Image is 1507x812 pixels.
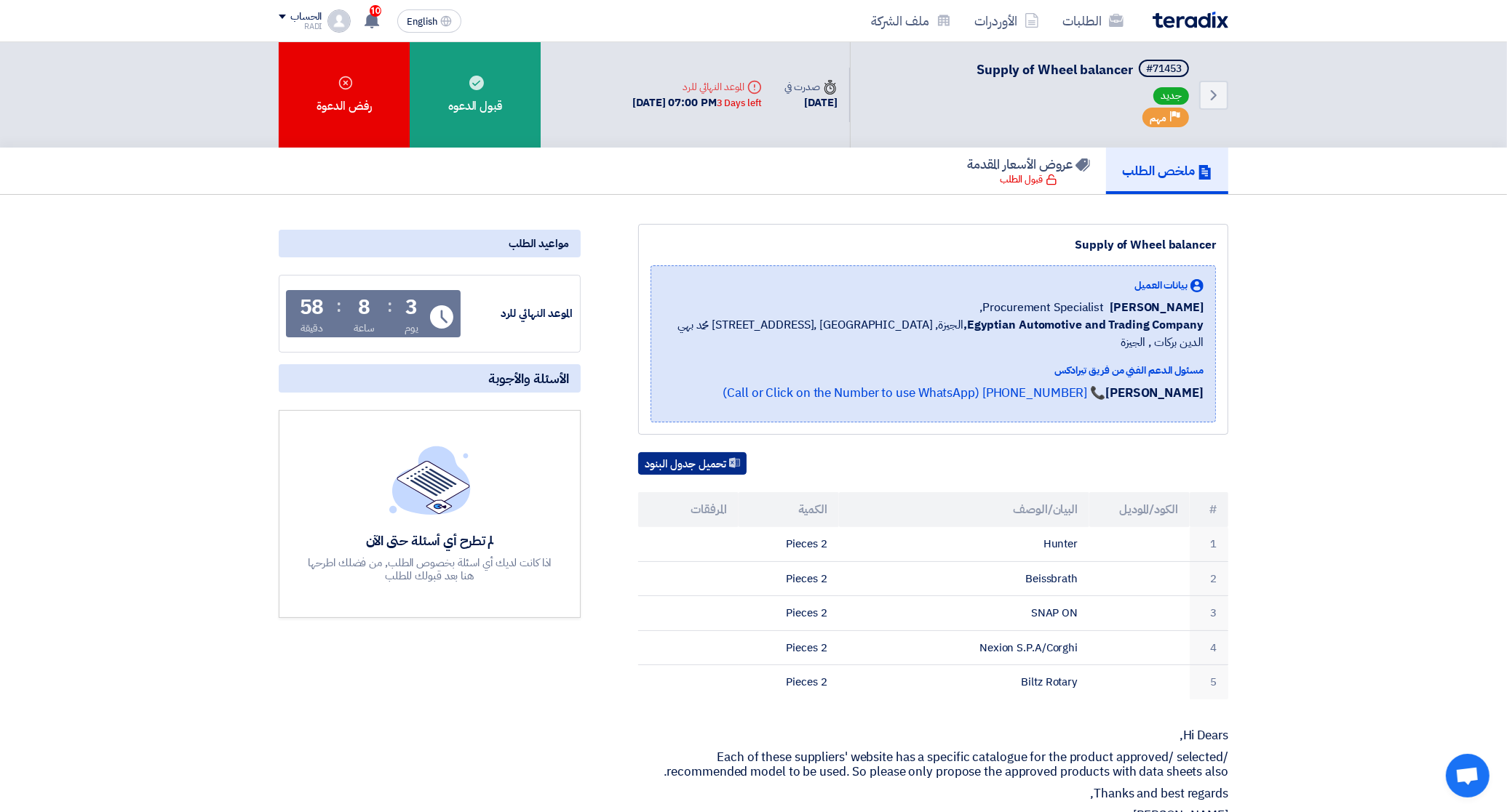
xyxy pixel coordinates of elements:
[839,630,1090,665] td: Nexion S.P.A/Corghi
[1190,665,1228,699] td: 5
[1089,492,1190,527] th: الكود/الموديل
[1190,527,1228,561] td: 1
[1110,299,1204,316] span: [PERSON_NAME]
[977,60,1133,79] span: Supply of Wheel balancer
[370,5,381,17] span: 10
[663,363,1204,378] div: مسئول الدعم الفني من فريق تيرادكس
[1153,87,1189,105] span: جديد
[1134,278,1188,293] span: بيانات العميل
[839,527,1090,561] td: Hunter
[739,630,839,665] td: 2 Pieces
[1153,12,1228,28] img: Teradix logo
[300,297,325,318] div: 58
[1150,111,1166,125] span: مهم
[1190,596,1228,631] td: 3
[488,370,569,387] span: الأسئلة والأجوبة
[739,596,839,631] td: 2 Pieces
[663,316,1204,351] span: الجيزة, [GEOGRAPHIC_DATA] ,[STREET_ADDRESS] محمد بهي الدين بركات , الجيزة
[839,665,1090,699] td: Biltz Rotary
[977,60,1192,80] h5: Supply of Wheel balancer
[1105,384,1204,402] strong: [PERSON_NAME]
[638,750,1228,779] p: Each of these suppliers' website has a specific catalogue for the product approved/ selected/ rec...
[638,787,1228,801] p: Thanks and best regards,
[301,321,323,336] div: دقيقة
[632,79,761,95] div: الموعد النهائي للرد
[951,148,1106,194] a: عروض الأسعار المقدمة قبول الطلب
[279,230,581,257] div: مواعيد الطلب
[405,297,418,318] div: 3
[739,492,839,527] th: الكمية
[638,492,739,527] th: المرفقات
[632,95,761,111] div: [DATE] 07:00 PM
[839,596,1090,631] td: SNAP ON
[336,293,341,319] div: :
[739,527,839,561] td: 2 Pieces
[739,665,839,699] td: 2 Pieces
[638,452,747,475] button: تحميل جدول البنود
[407,17,437,27] span: English
[839,492,1090,527] th: البيان/الوصف
[1051,4,1135,38] a: الطلبات
[464,305,573,322] div: الموعد النهائي للرد
[1000,172,1057,187] div: قبول الطلب
[785,79,838,95] div: صدرت في
[327,9,351,33] img: profile_test.png
[717,96,762,110] div: 3 Days left
[980,299,1105,316] span: Procurement Specialist,
[358,297,370,318] div: 8
[306,556,554,582] div: اذا كانت لديك أي اسئلة بخصوص الطلب, من فضلك اطرحها هنا بعد قبولك للطلب
[785,95,838,111] div: [DATE]
[739,561,839,596] td: 2 Pieces
[279,42,410,148] div: رفض الدعوة
[1146,64,1182,74] div: #71453
[723,384,1105,402] a: 📞 [PHONE_NUMBER] (Call or Click on the Number to use WhatsApp)
[389,446,471,514] img: empty_state_list.svg
[279,23,322,31] div: RADI
[963,316,1204,334] b: Egyptian Automotive and Trading Company,
[1122,162,1212,179] h5: ملخص الطلب
[1190,630,1228,665] td: 4
[651,236,1216,254] div: Supply of Wheel balancer
[1446,754,1490,797] div: Open chat
[306,532,554,549] div: لم تطرح أي أسئلة حتى الآن
[290,11,322,23] div: الحساب
[967,156,1090,172] h5: عروض الأسعار المقدمة
[1190,561,1228,596] td: 2
[638,728,1228,743] p: Hi Dears,
[859,4,963,38] a: ملف الشركة
[397,9,461,33] button: English
[963,4,1051,38] a: الأوردرات
[1106,148,1228,194] a: ملخص الطلب
[405,321,418,336] div: يوم
[839,561,1090,596] td: Beissbrath
[410,42,541,148] div: قبول الدعوه
[387,293,392,319] div: :
[354,321,375,336] div: ساعة
[1190,492,1228,527] th: #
